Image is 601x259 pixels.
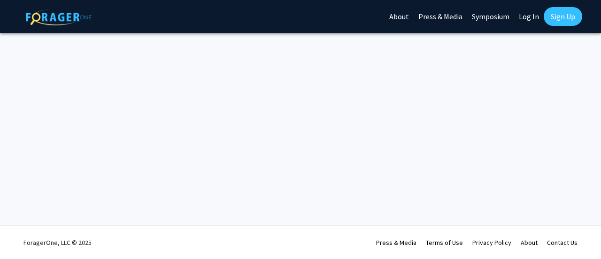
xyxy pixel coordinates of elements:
div: ForagerOne, LLC © 2025 [23,226,92,259]
a: About [521,238,538,247]
a: Terms of Use [426,238,463,247]
a: Privacy Policy [472,238,511,247]
a: Sign Up [544,7,582,26]
a: Press & Media [376,238,416,247]
img: ForagerOne Logo [26,9,92,25]
a: Contact Us [547,238,578,247]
